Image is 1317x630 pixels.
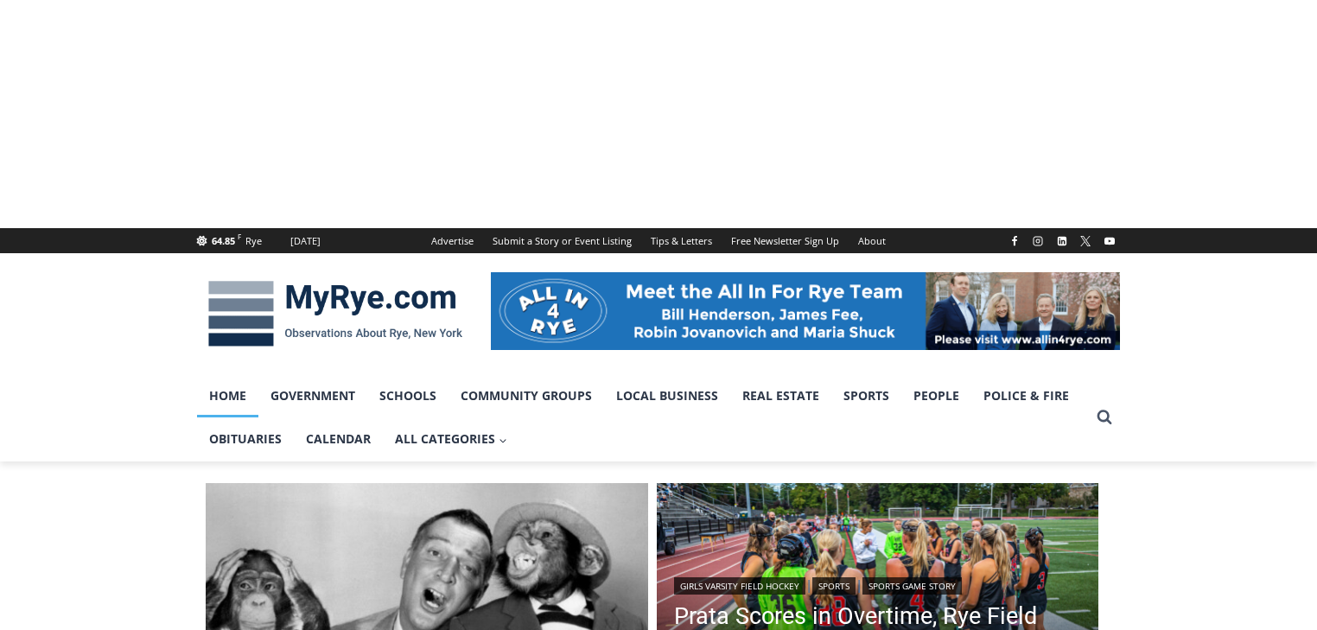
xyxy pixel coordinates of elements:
a: Schools [367,374,449,417]
a: YouTube [1099,231,1120,251]
a: About [849,228,895,253]
nav: Primary Navigation [197,374,1089,461]
a: Home [197,374,258,417]
span: All Categories [395,430,507,449]
a: Facebook [1004,231,1025,251]
img: MyRye.com [197,269,474,359]
a: X [1075,231,1096,251]
span: F [238,232,241,241]
a: Police & Fire [971,374,1081,417]
div: Rye [245,233,262,249]
nav: Secondary Navigation [422,228,895,253]
button: View Search Form [1089,402,1120,433]
a: Tips & Letters [641,228,722,253]
a: Community Groups [449,374,604,417]
a: Government [258,374,367,417]
a: Calendar [294,417,383,461]
a: Sports Game Story [862,577,962,595]
span: 64.85 [212,234,235,247]
a: Linkedin [1052,231,1072,251]
img: All in for Rye [491,272,1120,350]
a: All Categories [383,417,519,461]
a: People [901,374,971,417]
a: Free Newsletter Sign Up [722,228,849,253]
a: Advertise [422,228,483,253]
a: Sports [812,577,856,595]
a: Real Estate [730,374,831,417]
a: Submit a Story or Event Listing [483,228,641,253]
a: Girls Varsity Field Hockey [674,577,805,595]
a: Sports [831,374,901,417]
a: Local Business [604,374,730,417]
a: Obituaries [197,417,294,461]
div: | | [674,574,1082,595]
div: [DATE] [290,233,321,249]
a: Instagram [1028,231,1048,251]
